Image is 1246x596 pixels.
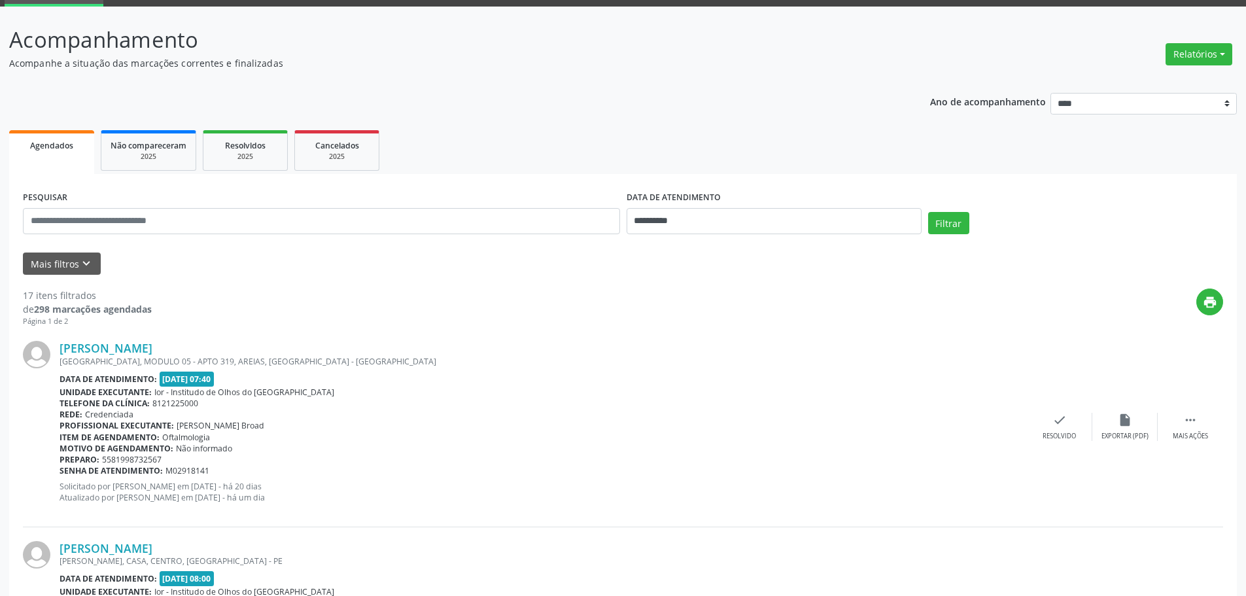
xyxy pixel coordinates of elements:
b: Data de atendimento: [60,573,157,584]
span: [DATE] 08:00 [160,571,215,586]
span: 8121225000 [152,398,198,409]
b: Unidade executante: [60,387,152,398]
p: Acompanhe a situação das marcações correntes e finalizadas [9,56,869,70]
span: [DATE] 07:40 [160,372,215,387]
label: PESQUISAR [23,188,67,208]
b: Preparo: [60,454,99,465]
div: 2025 [304,152,370,162]
p: Acompanhamento [9,24,869,56]
img: img [23,341,50,368]
p: Solicitado por [PERSON_NAME] em [DATE] - há 20 dias Atualizado por [PERSON_NAME] em [DATE] - há u... [60,481,1027,503]
label: DATA DE ATENDIMENTO [627,188,721,208]
span: 5581998732567 [102,454,162,465]
b: Data de atendimento: [60,374,157,385]
div: 2025 [213,152,278,162]
button: Relatórios [1166,43,1232,65]
div: [PERSON_NAME], CASA, CENTRO, [GEOGRAPHIC_DATA] - PE [60,555,1027,567]
span: Credenciada [85,409,133,420]
b: Senha de atendimento: [60,465,163,476]
div: 17 itens filtrados [23,289,152,302]
b: Rede: [60,409,82,420]
span: Oftalmologia [162,432,210,443]
i: check [1052,413,1067,427]
span: Cancelados [315,140,359,151]
button: print [1196,289,1223,315]
span: [PERSON_NAME] Broad [177,420,264,431]
p: Ano de acompanhamento [930,93,1046,109]
div: Página 1 de 2 [23,316,152,327]
div: 2025 [111,152,186,162]
div: [GEOGRAPHIC_DATA], MODULO 05 - APTO 319, AREIAS, [GEOGRAPHIC_DATA] - [GEOGRAPHIC_DATA] [60,356,1027,367]
b: Profissional executante: [60,420,174,431]
span: M02918141 [165,465,209,476]
i: keyboard_arrow_down [79,256,94,271]
i: insert_drive_file [1118,413,1132,427]
div: Mais ações [1173,432,1208,441]
img: img [23,541,50,569]
div: de [23,302,152,316]
span: Resolvidos [225,140,266,151]
b: Item de agendamento: [60,432,160,443]
span: Agendados [30,140,73,151]
span: Não compareceram [111,140,186,151]
b: Motivo de agendamento: [60,443,173,454]
b: Telefone da clínica: [60,398,150,409]
i: print [1203,295,1217,309]
button: Filtrar [928,212,969,234]
div: Resolvido [1043,432,1076,441]
i:  [1183,413,1198,427]
a: [PERSON_NAME] [60,541,152,555]
div: Exportar (PDF) [1101,432,1149,441]
button: Mais filtroskeyboard_arrow_down [23,253,101,275]
span: Não informado [176,443,232,454]
span: Ior - Institudo de Olhos do [GEOGRAPHIC_DATA] [154,387,334,398]
strong: 298 marcações agendadas [34,303,152,315]
a: [PERSON_NAME] [60,341,152,355]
